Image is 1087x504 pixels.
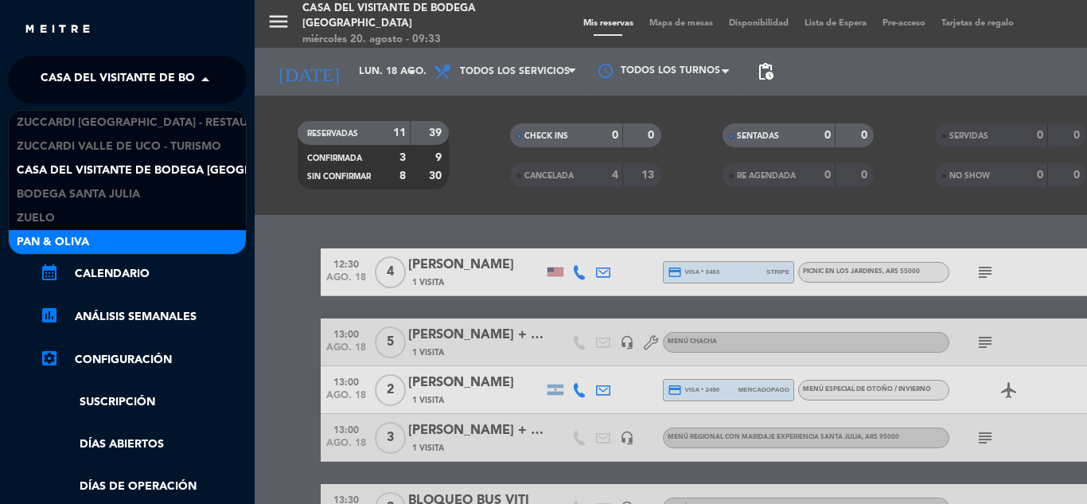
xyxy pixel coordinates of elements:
[40,436,247,454] a: Días abiertos
[40,263,59,282] i: calendar_month
[17,209,55,228] span: Zuelo
[40,350,247,369] a: Configuración
[40,264,247,283] a: calendar_monthCalendario
[17,138,221,156] span: Zuccardi Valle de Uco - Turismo
[40,393,247,412] a: Suscripción
[756,62,775,81] span: pending_actions
[17,114,399,132] span: Zuccardi [GEOGRAPHIC_DATA] - Restaurant [GEOGRAPHIC_DATA]
[24,24,92,36] img: MEITRE
[17,162,325,180] span: Casa del Visitante de Bodega [GEOGRAPHIC_DATA]
[17,186,140,204] span: Bodega Santa Julia
[40,307,247,326] a: assessmentANÁLISIS SEMANALES
[40,349,59,368] i: settings_applications
[41,63,349,96] span: Casa del Visitante de Bodega [GEOGRAPHIC_DATA]
[17,233,89,252] span: Pan & Oliva
[40,306,59,325] i: assessment
[40,478,247,496] a: Días de Operación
